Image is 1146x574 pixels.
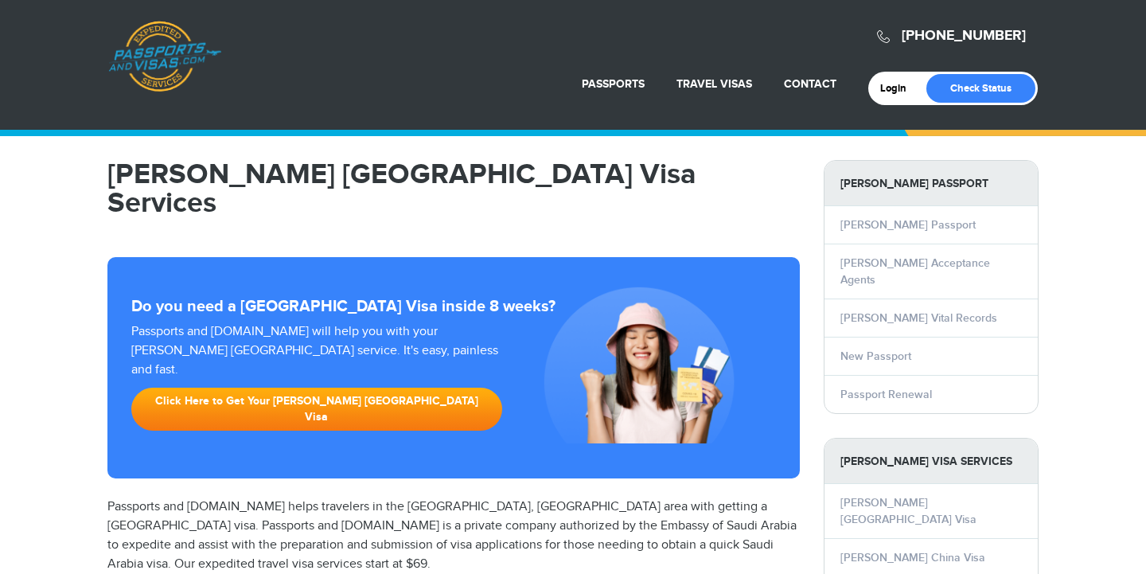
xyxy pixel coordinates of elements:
a: New Passport [840,349,911,363]
a: [PERSON_NAME] Vital Records [840,311,997,325]
a: [PHONE_NUMBER] [902,27,1026,45]
a: Travel Visas [676,77,752,91]
h1: [PERSON_NAME] [GEOGRAPHIC_DATA] Visa Services [107,160,800,217]
a: [PERSON_NAME] Passport [840,218,976,232]
a: [PERSON_NAME] [GEOGRAPHIC_DATA] Visa [840,496,976,526]
a: Click Here to Get Your [PERSON_NAME] [GEOGRAPHIC_DATA] Visa [131,388,502,431]
div: Passports and [DOMAIN_NAME] will help you with your [PERSON_NAME] [GEOGRAPHIC_DATA] service. It's... [125,322,509,439]
a: Passport Renewal [840,388,932,401]
p: Passports and [DOMAIN_NAME] helps travelers in the [GEOGRAPHIC_DATA], [GEOGRAPHIC_DATA] area with... [107,498,800,574]
strong: [PERSON_NAME] Visa Services [824,439,1038,484]
strong: [PERSON_NAME] Passport [824,161,1038,206]
a: Login [880,82,918,95]
a: [PERSON_NAME] Acceptance Agents [840,256,990,287]
a: [PERSON_NAME] China Visa [840,551,985,564]
a: Contact [784,77,836,91]
strong: Do you need a [GEOGRAPHIC_DATA] Visa inside 8 weeks? [131,297,776,316]
a: Passports & [DOMAIN_NAME] [108,21,221,92]
a: Check Status [926,74,1035,103]
a: Passports [582,77,645,91]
